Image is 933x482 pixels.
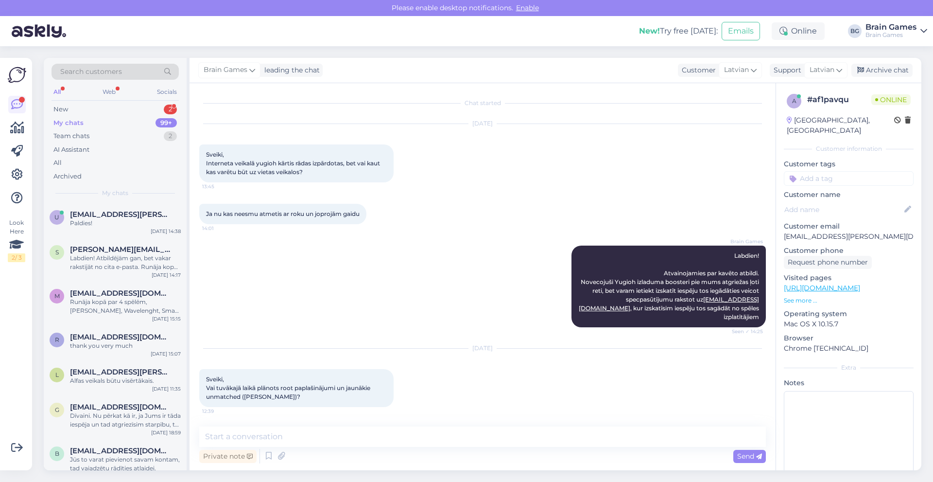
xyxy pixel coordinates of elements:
span: lienite.stankus@inbox.lv [70,368,171,376]
p: Browser [784,333,914,343]
div: [GEOGRAPHIC_DATA], [GEOGRAPHIC_DATA] [787,115,894,136]
a: [URL][DOMAIN_NAME] [784,284,860,292]
span: Online [871,94,911,105]
span: a [792,97,796,105]
span: l [55,371,59,378]
img: Askly Logo [8,66,26,84]
div: Team chats [53,131,89,141]
div: Alfas veikals būtu visērtākais. [70,376,181,385]
p: See more ... [784,296,914,305]
div: [DATE] 14:17 [152,271,181,279]
span: grizlitis@gmail.com [70,403,171,411]
div: Extra [784,363,914,372]
p: Notes [784,378,914,388]
span: Latvian [810,65,834,75]
span: 14:01 [202,225,239,232]
span: s [55,249,59,256]
span: Enable [513,3,542,12]
div: [DATE] 15:07 [151,350,181,357]
p: Customer name [784,190,914,200]
p: Visited pages [784,273,914,283]
span: b [55,450,59,457]
div: 2 [164,105,177,114]
span: Brain Games [204,65,247,75]
div: Request phone number [784,256,872,269]
div: # af1pavqu [807,94,871,106]
input: Add name [784,204,902,215]
span: uldis.calpa@gmail.com [70,210,171,219]
span: maris@pistoffi.lv [70,289,171,298]
input: Add a tag [784,171,914,186]
div: 99+ [155,118,177,128]
div: 2 / 3 [8,253,25,262]
p: Customer phone [784,246,914,256]
div: [DATE] 11:35 [152,385,181,393]
span: Ja nu kas neesmu atmetis ar roku un joprojām gaidu [206,210,360,217]
div: Brain Games [865,23,916,31]
span: silvija@postoffi.lv [70,245,171,254]
span: Sveiki, Interneta veikalā yugioh kārtis rādas izpārdotas, bet vai kaut kas varētu būt uz vietas v... [206,151,381,176]
div: leading the chat [260,65,320,75]
div: Brain Games [865,31,916,39]
span: Search customers [60,67,122,77]
div: [DATE] 15:15 [152,315,181,322]
div: [DATE] 18:59 [151,429,181,436]
button: Emails [722,22,760,40]
p: [EMAIL_ADDRESS][PERSON_NAME][DOMAIN_NAME] [784,232,914,242]
div: Archived [53,172,82,181]
div: Support [770,65,801,75]
span: u [54,214,59,221]
p: Mac OS X 10.15.7 [784,319,914,329]
div: AI Assistant [53,145,89,155]
span: g [55,406,59,413]
div: Web [101,86,118,98]
div: [DATE] [199,344,766,353]
div: BG [848,24,862,38]
div: Chat started [199,99,766,107]
div: Socials [155,86,179,98]
div: Labdien! Atbildējām gan, bet vakar rakstījāt no cita e-pasta. Runāja kopā par 4 spēlēm, [PERSON_N... [70,254,181,271]
div: Paldies! [70,219,181,228]
span: 13:45 [202,183,239,190]
p: Customer email [784,221,914,232]
div: My chats [53,118,84,128]
div: [DATE] [199,119,766,128]
span: razvangruia93@yahoo.com [70,333,171,341]
span: r [55,336,59,343]
div: Dīvaini. Nu pērkat kā ir, ja Jums ir tāda iespēja un tad atgriezīsim starpību, tā būs ātrāk. [70,411,181,429]
span: Seen ✓ 14:25 [726,328,763,335]
span: Send [737,452,762,461]
div: Look Here [8,218,25,262]
div: Online [772,22,825,40]
p: Chrome [TECHNICAL_ID] [784,343,914,354]
span: Latvian [724,65,749,75]
span: Sveiki, Vai tuvākajā laikā plānots root paplašinājumi un jaunākie unmatched ([PERSON_NAME])? [206,375,372,400]
div: Private note [199,450,257,463]
span: My chats [102,189,128,197]
div: All [52,86,63,98]
div: Jūs to varat pievienot savam kontam, tad vajadzētu rādīties atlaidei. [70,455,181,473]
b: New! [639,26,660,36]
a: Brain GamesBrain Games [865,23,927,39]
p: Operating system [784,309,914,319]
div: All [53,158,62,168]
span: Brain Games [726,238,763,245]
span: blind.leaf.3@gmail.com [70,446,171,455]
div: Customer [678,65,716,75]
div: Customer information [784,144,914,153]
div: 2 [164,131,177,141]
div: New [53,105,68,114]
p: Customer tags [784,159,914,169]
span: 12:39 [202,408,239,415]
span: m [54,292,60,300]
div: [DATE] 14:38 [151,228,181,235]
div: Runāja kopā par 4 spēlēm, [PERSON_NAME], Wavelenght, Smart 10 un Gloomhaven. [70,298,181,315]
div: thank you very much [70,341,181,350]
div: Try free [DATE]: [639,25,718,37]
div: Archive chat [851,64,913,77]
